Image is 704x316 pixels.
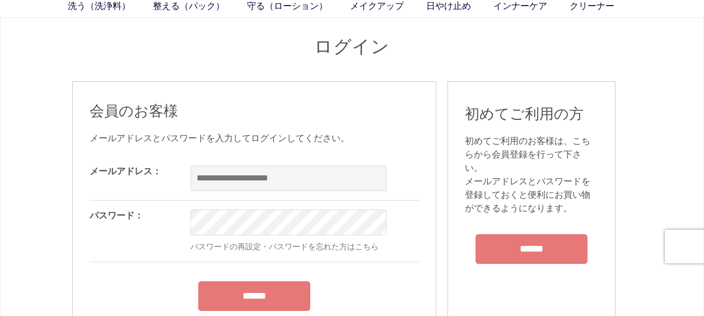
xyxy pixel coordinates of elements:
[90,211,143,220] label: パスワード：
[90,132,419,145] div: メールアドレスとパスワードを入力してログインしてください。
[190,242,379,251] a: パスワードの再設定・パスワードを忘れた方はこちら
[90,103,178,119] span: 会員のお客様
[90,166,161,176] label: メールアドレス：
[465,105,584,122] span: 初めてご利用の方
[72,35,632,59] h1: ログイン
[465,134,598,215] div: 初めてご利用のお客様は、こちらから会員登録を行って下さい。 メールアドレスとパスワードを登録しておくと便利にお買い物ができるようになります。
